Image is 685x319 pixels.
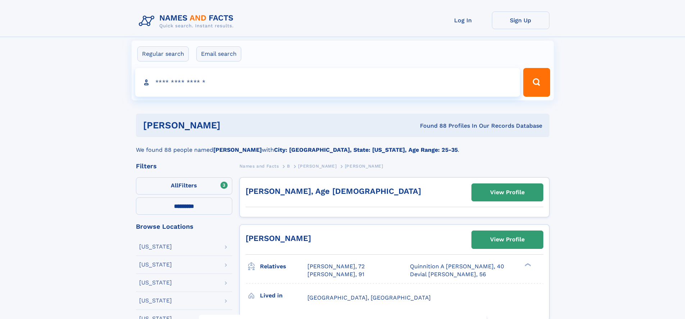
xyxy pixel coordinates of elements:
[490,231,525,248] div: View Profile
[298,164,337,169] span: [PERSON_NAME]
[260,290,307,302] h3: Lived in
[136,177,232,195] label: Filters
[239,161,279,170] a: Names and Facts
[246,187,421,196] a: [PERSON_NAME], Age [DEMOGRAPHIC_DATA]
[472,184,543,201] a: View Profile
[139,262,172,268] div: [US_STATE]
[139,298,172,304] div: [US_STATE]
[135,68,520,97] input: search input
[139,244,172,250] div: [US_STATE]
[307,263,365,270] a: [PERSON_NAME], 72
[246,234,311,243] a: [PERSON_NAME]
[472,231,543,248] a: View Profile
[136,12,239,31] img: Logo Names and Facts
[492,12,549,29] a: Sign Up
[490,184,525,201] div: View Profile
[213,146,262,153] b: [PERSON_NAME]
[136,137,549,154] div: We found 88 people named with .
[523,68,550,97] button: Search Button
[136,223,232,230] div: Browse Locations
[287,164,290,169] span: B
[143,121,320,130] h1: [PERSON_NAME]
[307,270,364,278] a: [PERSON_NAME], 91
[196,46,241,61] label: Email search
[523,262,531,267] div: ❯
[410,270,486,278] a: Devial [PERSON_NAME], 56
[171,182,178,189] span: All
[307,294,431,301] span: [GEOGRAPHIC_DATA], [GEOGRAPHIC_DATA]
[410,263,504,270] a: Quinnition A [PERSON_NAME], 40
[136,163,232,169] div: Filters
[298,161,337,170] a: [PERSON_NAME]
[260,260,307,273] h3: Relatives
[139,280,172,286] div: [US_STATE]
[434,12,492,29] a: Log In
[320,122,542,130] div: Found 88 Profiles In Our Records Database
[274,146,458,153] b: City: [GEOGRAPHIC_DATA], State: [US_STATE], Age Range: 25-35
[345,164,383,169] span: [PERSON_NAME]
[137,46,189,61] label: Regular search
[287,161,290,170] a: B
